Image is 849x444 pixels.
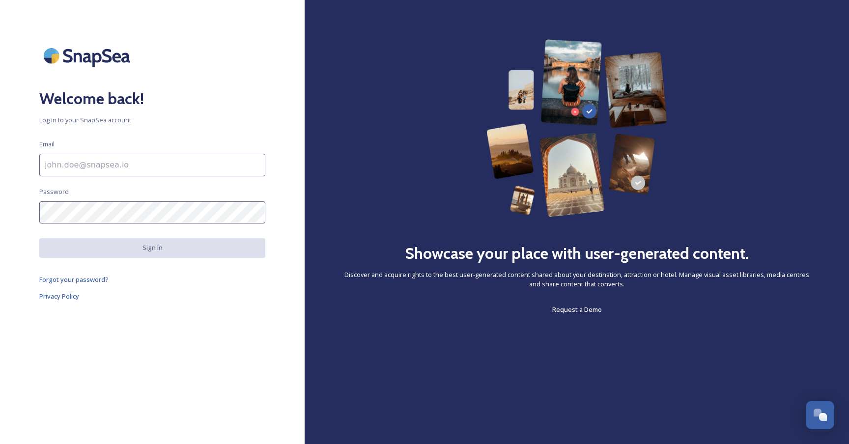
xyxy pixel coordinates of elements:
img: 63b42ca75bacad526042e722_Group%20154-p-800.png [486,39,668,217]
button: Sign in [39,238,265,257]
button: Open Chat [806,401,834,429]
span: Forgot your password? [39,275,109,284]
a: Request a Demo [552,304,602,315]
a: Privacy Policy [39,290,265,302]
h2: Welcome back! [39,87,265,111]
img: SnapSea Logo [39,39,138,72]
h2: Showcase your place with user-generated content. [405,242,749,265]
span: Log in to your SnapSea account [39,115,265,125]
span: Privacy Policy [39,292,79,301]
span: Email [39,139,55,149]
input: john.doe@snapsea.io [39,154,265,176]
a: Forgot your password? [39,274,265,285]
span: Discover and acquire rights to the best user-generated content shared about your destination, att... [344,270,810,289]
span: Password [39,187,69,196]
span: Request a Demo [552,305,602,314]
